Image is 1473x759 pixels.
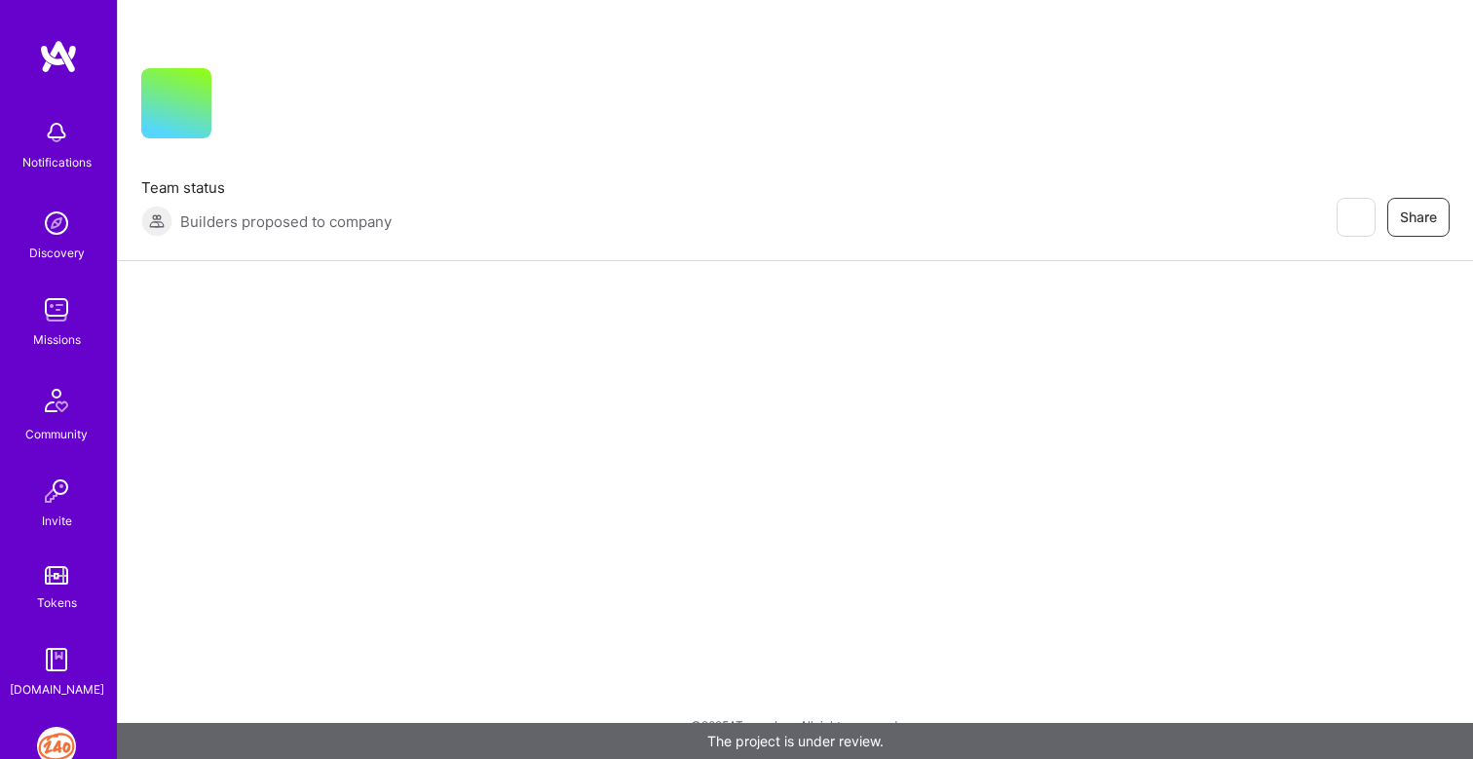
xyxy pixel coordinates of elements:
[1400,208,1437,227] span: Share
[10,679,104,700] div: [DOMAIN_NAME]
[37,472,76,511] img: Invite
[37,113,76,152] img: bell
[180,211,392,232] span: Builders proposed to company
[42,511,72,531] div: Invite
[29,243,85,263] div: Discovery
[37,290,76,329] img: teamwork
[117,723,1473,759] div: The project is under review.
[22,152,92,172] div: Notifications
[1387,198,1450,237] button: Share
[45,566,68,585] img: tokens
[141,206,172,237] img: Builders proposed to company
[39,39,78,74] img: logo
[1347,209,1363,225] i: icon EyeClosed
[33,329,81,350] div: Missions
[235,99,250,115] i: icon CompanyGray
[141,177,392,198] span: Team status
[37,204,76,243] img: discovery
[25,424,88,444] div: Community
[37,592,77,613] div: Tokens
[33,377,80,424] img: Community
[37,640,76,679] img: guide book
